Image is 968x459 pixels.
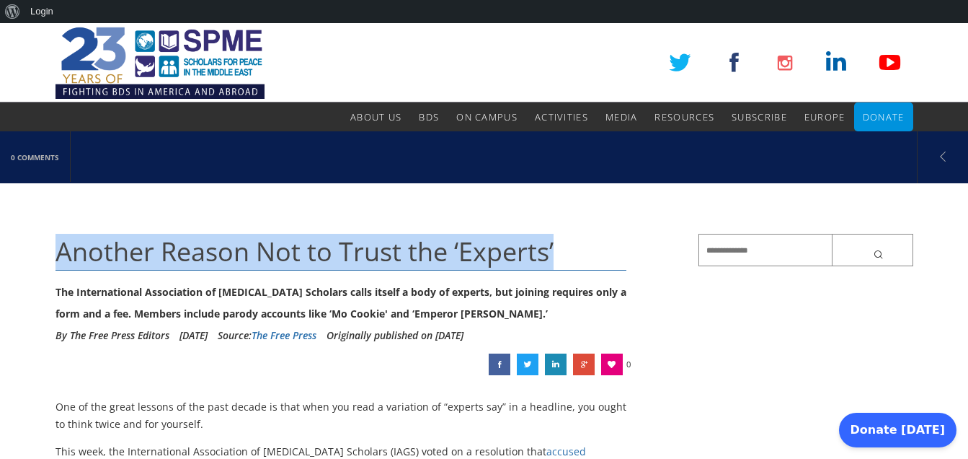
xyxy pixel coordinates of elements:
li: [DATE] [179,325,208,346]
div: The International Association of [MEDICAL_DATA] Scholars calls itself a body of experts, but join... [55,281,627,325]
img: SPME [55,23,265,102]
span: Donate [863,110,905,123]
a: Donate [863,102,905,131]
span: Another Reason Not to Trust the ‘Experts’ [55,234,554,269]
a: BDS [419,102,439,131]
a: The Free Press [252,328,316,342]
span: Subscribe [732,110,787,123]
span: On Campus [456,110,518,123]
span: About Us [350,110,401,123]
span: Resources [654,110,714,123]
a: Another Reason Not to Trust the ‘Experts’ [573,354,595,375]
span: 0 [626,354,631,375]
span: Media [605,110,638,123]
a: About Us [350,102,401,131]
a: Activities [535,102,588,131]
a: Another Reason Not to Trust the ‘Experts’ [517,354,538,375]
a: Another Reason Not to Trust the ‘Experts’ [545,354,567,375]
li: Originally published on [DATE] [327,325,463,346]
a: Resources [654,102,714,131]
span: BDS [419,110,439,123]
span: Activities [535,110,588,123]
a: Another Reason Not to Trust the ‘Experts’ [489,354,510,375]
p: One of the great lessons of the past decade is that when you read a variation of “experts say” in... [55,398,627,433]
a: On Campus [456,102,518,131]
span: Europe [804,110,845,123]
a: Europe [804,102,845,131]
li: By The Free Press Editors [55,325,169,346]
a: Media [605,102,638,131]
a: Subscribe [732,102,787,131]
div: Source: [218,325,316,346]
